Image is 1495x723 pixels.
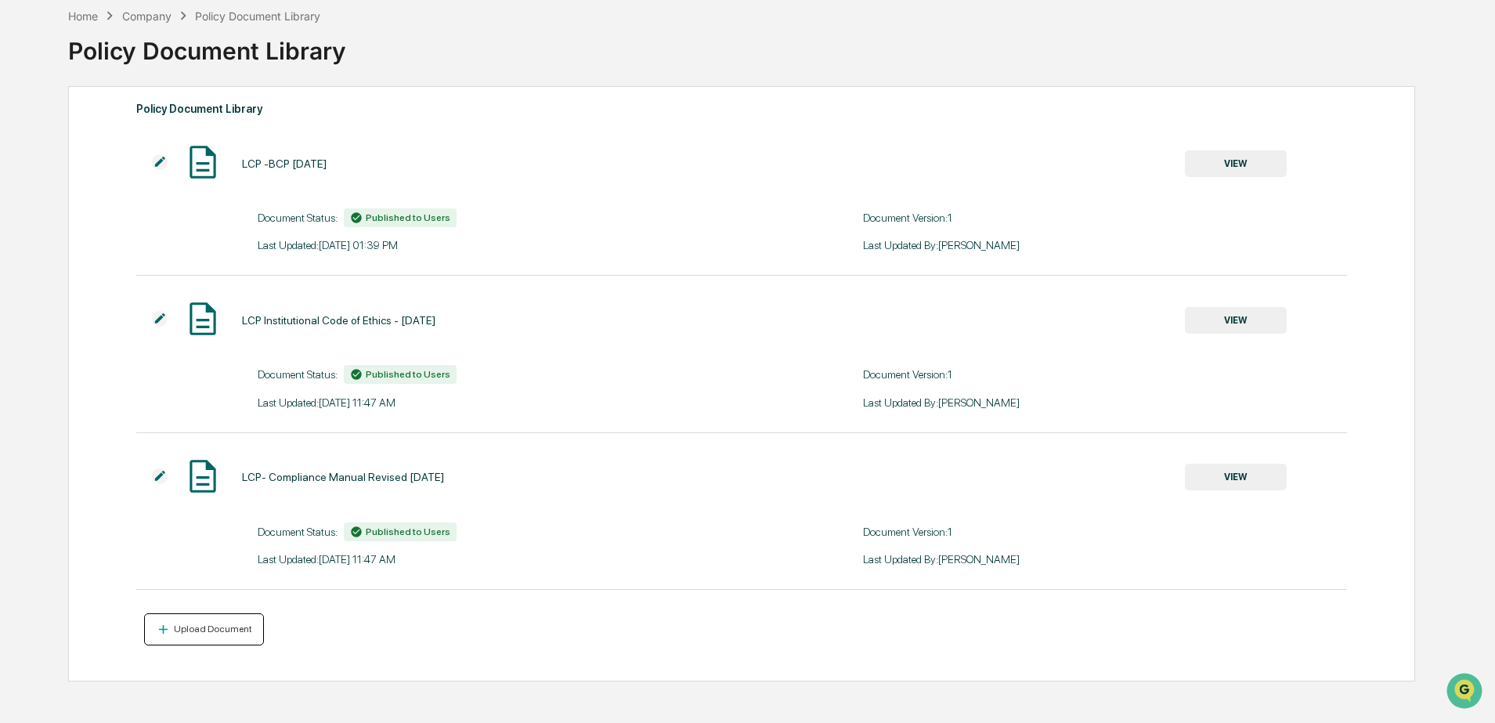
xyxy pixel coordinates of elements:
[9,314,107,342] a: 🖐️Preclearance
[130,213,135,226] span: •
[242,471,444,483] div: LCP- Compliance Manual Revised [DATE]
[171,624,252,634] div: Upload Document
[16,198,41,223] img: Shannon Brady
[49,213,127,226] span: [PERSON_NAME]
[152,311,168,327] img: Additional Document Icon
[68,9,98,23] div: Home
[366,369,450,380] span: Published to Users
[863,239,1348,251] div: Last Updated By: [PERSON_NAME]
[183,299,222,338] img: Document Icon
[152,468,168,484] img: Additional Document Icon
[129,320,194,336] span: Attestations
[107,314,200,342] a: 🗄️Attestations
[16,120,44,148] img: 1746055101610-c473b297-6a78-478c-a979-82029cc54cd1
[1185,307,1287,334] button: VIEW
[1185,150,1287,177] button: VIEW
[243,171,285,190] button: See all
[863,211,1348,224] div: Document Version: 1
[183,457,222,496] img: Document Icon
[49,255,127,268] span: [PERSON_NAME]
[863,396,1348,409] div: Last Updated By: [PERSON_NAME]
[863,526,1348,538] div: Document Version: 1
[139,255,171,268] span: [DATE]
[183,143,222,182] img: Document Icon
[16,352,28,364] div: 🔎
[122,9,172,23] div: Company
[195,9,320,23] div: Policy Document Library
[136,99,1347,119] div: Policy Document Library
[70,120,257,136] div: Start new chat
[242,157,327,170] div: LCP -BCP [DATE]
[366,212,450,223] span: Published to Users
[9,344,105,372] a: 🔎Data Lookup
[366,526,450,537] span: Published to Users
[258,396,742,409] div: Last Updated: [DATE] 11:47 AM
[258,365,742,384] div: Document Status:
[68,24,1414,65] div: Policy Document Library
[16,33,285,58] p: How can we help?
[139,213,171,226] span: [DATE]
[156,389,190,400] span: Pylon
[863,553,1348,566] div: Last Updated By: [PERSON_NAME]
[31,320,101,336] span: Preclearance
[110,388,190,400] a: Powered byPylon
[130,255,135,268] span: •
[144,613,264,645] button: Upload Document
[31,350,99,366] span: Data Lookup
[33,120,61,148] img: 8933085812038_c878075ebb4cc5468115_72.jpg
[70,136,215,148] div: We're available if you need us!
[258,522,742,541] div: Document Status:
[863,368,1348,381] div: Document Version: 1
[16,174,105,186] div: Past conversations
[242,314,435,327] div: LCP Institutional Code of Ethics - [DATE]
[258,239,742,251] div: Last Updated: [DATE] 01:39 PM
[258,553,742,566] div: Last Updated: [DATE] 11:47 AM
[1185,464,1287,490] button: VIEW
[1445,671,1487,714] iframe: Open customer support
[266,125,285,143] button: Start new chat
[16,322,28,334] div: 🖐️
[152,154,168,170] img: Additional Document Icon
[16,240,41,266] img: Shannon Brady
[114,322,126,334] div: 🗄️
[258,208,742,227] div: Document Status:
